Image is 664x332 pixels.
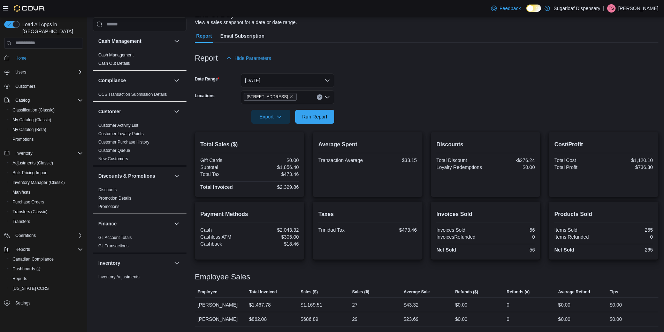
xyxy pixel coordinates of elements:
button: Reports [1,245,86,254]
a: OCS Transaction Submission Details [98,92,167,97]
span: Hide Parameters [235,55,271,62]
div: Cash [200,227,248,233]
a: Inventory Manager (Classic) [10,178,68,187]
button: Remove 411 N Commercial St. from selection in this group [289,95,293,99]
span: Average Refund [558,289,590,295]
div: $473.46 [251,171,299,177]
a: Dashboards [10,265,43,273]
a: Customer Activity List [98,123,138,128]
input: Dark Mode [526,5,541,12]
button: Discounts & Promotions [98,172,171,179]
button: Reports [13,245,33,254]
a: Feedback [488,1,524,15]
button: Home [1,53,86,63]
a: GL Account Totals [98,235,132,240]
a: Dashboards [7,264,86,274]
span: Promotions [13,137,34,142]
button: Manifests [7,187,86,197]
span: Customer Purchase History [98,139,150,145]
div: Finance [93,233,186,253]
button: Promotions [7,134,86,144]
button: Compliance [173,76,181,85]
button: Run Report [295,110,334,124]
span: Promotion Details [98,195,131,201]
a: Cash Management [98,53,133,57]
button: Catalog [1,95,86,105]
span: [STREET_ADDRESS] [247,93,288,100]
span: GL Transactions [98,243,129,249]
span: Canadian Compliance [10,255,83,263]
button: Adjustments (Classic) [7,158,86,168]
div: Cashless ATM [200,234,248,240]
div: $33.15 [369,157,417,163]
h3: Inventory [98,260,120,267]
span: Export [255,110,286,124]
h2: Products Sold [554,210,653,218]
span: Catalog [15,98,30,103]
span: TS [609,4,614,13]
div: Trinidad Tax [318,227,366,233]
a: Home [13,54,29,62]
span: Reports [15,247,30,252]
button: Inventory [13,149,35,157]
h2: Taxes [318,210,417,218]
span: Sales (#) [352,289,369,295]
button: Compliance [98,77,171,84]
div: Invoices Sold [436,227,484,233]
a: Settings [13,299,33,307]
img: Cova [14,5,45,12]
button: Finance [173,219,181,228]
div: [PERSON_NAME] [195,312,246,326]
span: Promotions [98,204,120,209]
a: Inventory Adjustments [98,275,139,279]
span: Settings [15,300,30,306]
span: Catalog [13,96,83,105]
a: Purchase Orders [10,198,47,206]
span: Operations [13,231,83,240]
span: Reports [13,245,83,254]
span: Tips [610,289,618,295]
button: Transfers (Classic) [7,207,86,217]
span: Total Invoiced [249,289,277,295]
div: Customer [93,121,186,166]
a: My Catalog (Beta) [10,125,49,134]
span: Home [15,55,26,61]
span: Manifests [13,190,30,195]
span: Inventory [15,150,32,156]
div: Items Refunded [554,234,602,240]
button: My Catalog (Beta) [7,125,86,134]
span: Purchase Orders [10,198,83,206]
button: Inventory Manager (Classic) [7,178,86,187]
p: Sugarloaf Dispensary [554,4,600,13]
button: Customer [173,107,181,116]
span: Transfers [10,217,83,226]
div: $0.00 [558,315,570,323]
h3: Cash Management [98,38,142,45]
span: My Catalog (Beta) [10,125,83,134]
div: $0.00 [455,315,467,323]
div: $18.46 [251,241,299,247]
button: [DATE] [241,74,334,87]
span: Cash Out Details [98,61,130,66]
div: $0.00 [610,301,622,309]
label: Locations [195,93,215,99]
button: Export [251,110,290,124]
div: Transaction Average [318,157,366,163]
span: Dashboards [10,265,83,273]
div: Loyalty Redemptions [436,164,484,170]
button: Classification (Classic) [7,105,86,115]
span: 411 N Commercial St. [244,93,297,101]
div: 0 [507,301,510,309]
div: 265 [605,227,653,233]
h2: Discounts [436,140,535,149]
div: $686.89 [300,315,318,323]
span: Manifests [10,188,83,196]
h2: Average Spent [318,140,417,149]
h3: Compliance [98,77,126,84]
span: Classification (Classic) [13,107,55,113]
span: Customer Queue [98,148,130,153]
span: Transfers [13,219,30,224]
div: $473.46 [369,227,417,233]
